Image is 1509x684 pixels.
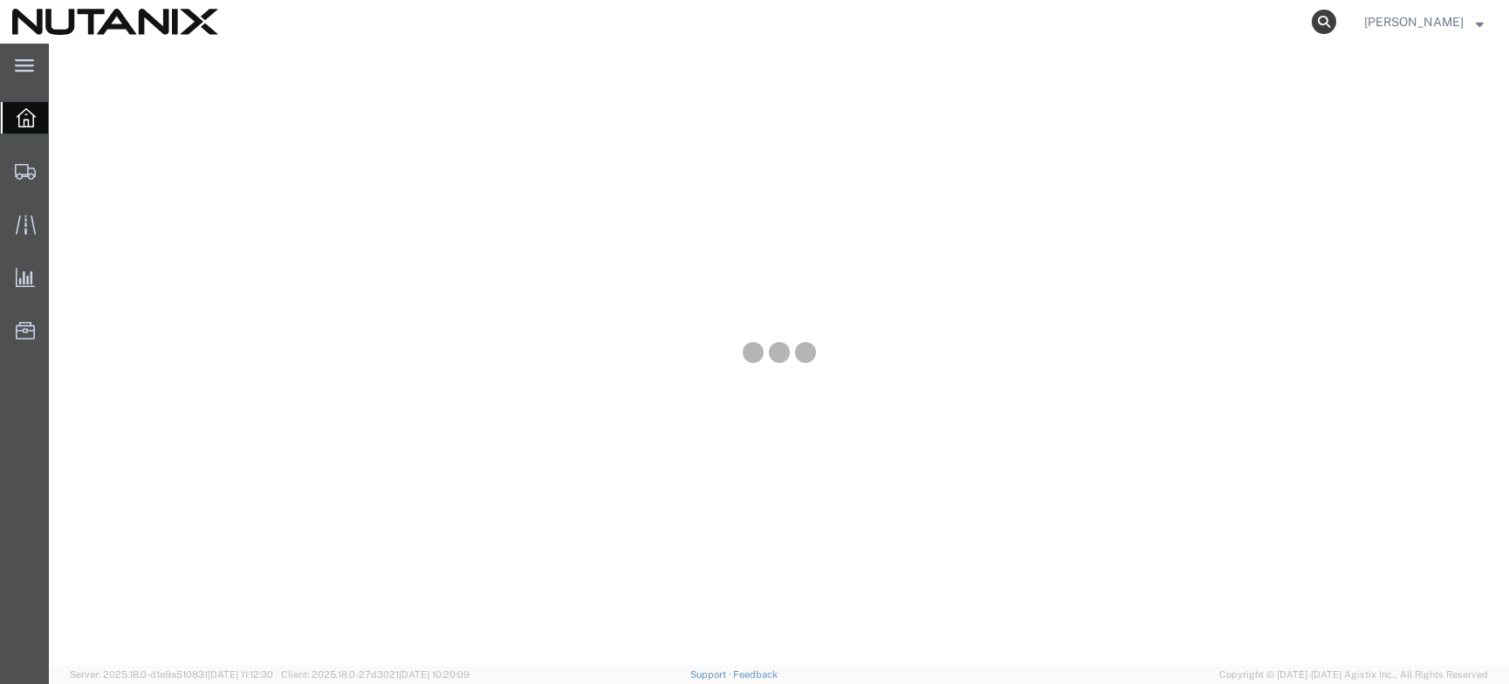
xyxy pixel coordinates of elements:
[399,669,470,680] span: [DATE] 10:20:09
[70,669,273,680] span: Server: 2025.18.0-d1e9a510831
[1219,667,1488,682] span: Copyright © [DATE]-[DATE] Agistix Inc., All Rights Reserved
[1363,11,1485,32] button: [PERSON_NAME]
[733,669,778,680] a: Feedback
[208,669,273,680] span: [DATE] 11:12:30
[281,669,470,680] span: Client: 2025.18.0-27d3021
[12,9,218,35] img: logo
[690,669,734,680] a: Support
[1364,12,1464,31] span: Ray Hirata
